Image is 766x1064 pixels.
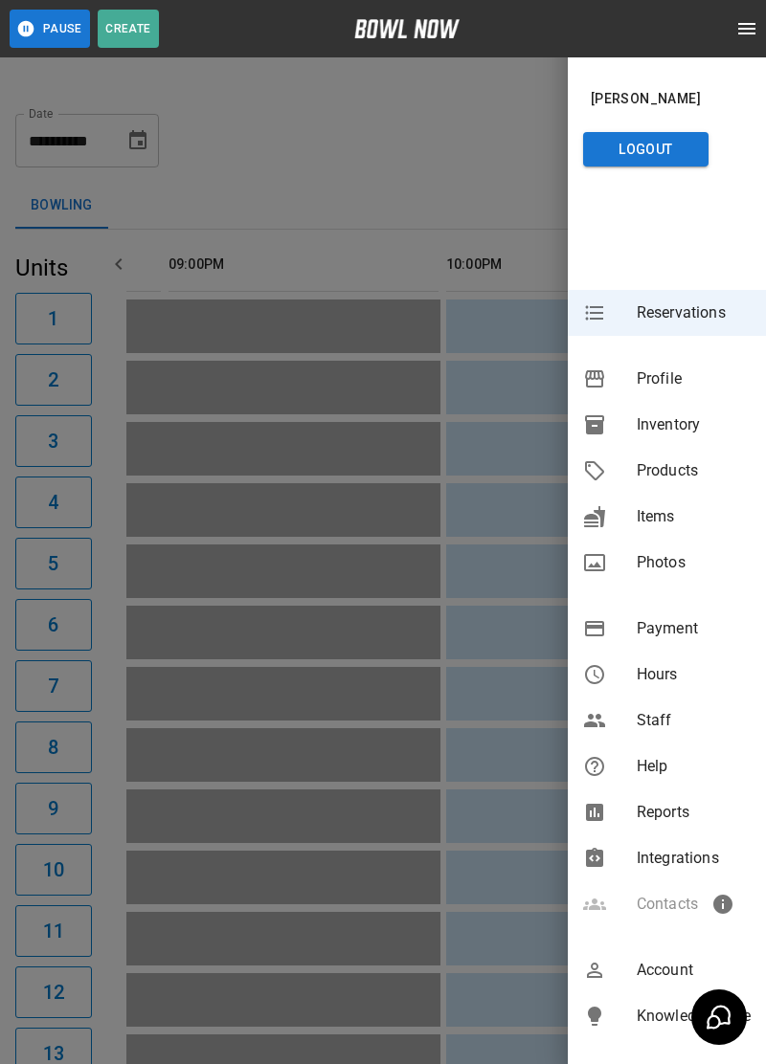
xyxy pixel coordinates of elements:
[568,540,766,586] div: Photos
[637,413,751,436] span: Inventory
[568,652,766,698] div: Hours
[637,1005,751,1028] span: Knowledge Base
[568,448,766,494] div: Products
[568,835,766,881] div: Integrations
[583,132,709,167] button: Logout
[568,743,766,789] div: Help
[637,709,751,732] span: Staff
[568,993,766,1039] a: Knowledge Base
[637,301,751,324] span: Reservations
[568,606,766,652] div: Payment
[354,19,460,38] img: logo
[637,959,751,982] span: Account
[568,947,766,993] div: Account
[568,290,766,336] div: Reservations
[637,367,751,390] span: Profile
[98,10,159,48] button: Create
[568,698,766,743] div: Staff
[637,847,751,870] span: Integrations
[637,617,751,640] span: Payment
[637,663,751,686] span: Hours
[583,81,709,117] button: [PERSON_NAME]
[637,459,751,482] span: Products
[568,402,766,448] div: Inventory
[568,356,766,402] div: Profile
[637,755,751,778] span: Help
[568,789,766,835] div: Reports
[728,10,766,48] button: open drawer
[637,505,751,528] span: Items
[637,551,751,574] span: Photos
[568,494,766,540] div: Items
[10,10,90,48] button: Pause
[637,801,751,824] span: Reports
